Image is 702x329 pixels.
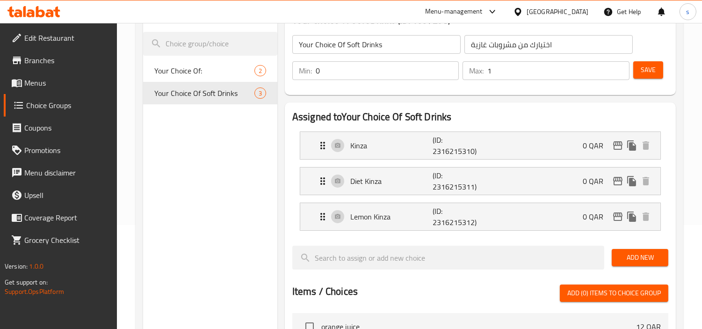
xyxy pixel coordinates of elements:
[24,167,110,178] span: Menu disclaimer
[143,59,277,82] div: Your Choice Of:2
[24,234,110,246] span: Grocery Checklist
[4,229,117,251] a: Grocery Checklist
[611,139,625,153] button: edit
[583,211,611,222] p: 0 QAR
[4,161,117,184] a: Menu disclaimer
[300,132,660,159] div: Expand
[29,260,43,272] span: 1.0.0
[292,246,604,270] input: search
[24,77,110,88] span: Menus
[4,49,117,72] a: Branches
[583,175,611,187] p: 0 QAR
[433,170,488,192] p: (ID: 2316215311)
[619,252,661,263] span: Add New
[143,82,277,104] div: Your Choice Of Soft Drinks3
[639,174,653,188] button: delete
[300,203,660,230] div: Expand
[24,145,110,156] span: Promotions
[292,199,668,234] li: Expand
[567,287,661,299] span: Add (0) items to choice group
[24,190,110,201] span: Upsell
[300,168,660,195] div: Expand
[24,212,110,223] span: Coverage Report
[4,72,117,94] a: Menus
[4,139,117,161] a: Promotions
[4,206,117,229] a: Coverage Report
[433,205,488,228] p: (ID: 2316215312)
[299,65,312,76] p: Min:
[292,128,668,163] li: Expand
[151,9,210,23] h2: Choice Groups
[292,285,358,299] h2: Items / Choices
[469,65,484,76] p: Max:
[5,260,28,272] span: Version:
[625,210,639,224] button: duplicate
[254,65,266,76] div: Choices
[625,174,639,188] button: duplicate
[433,134,488,157] p: (ID: 2316215310)
[425,6,483,17] div: Menu-management
[4,27,117,49] a: Edit Restaurant
[5,285,64,298] a: Support.OpsPlatform
[26,100,110,111] span: Choice Groups
[527,7,588,17] div: [GEOGRAPHIC_DATA]
[24,32,110,44] span: Edit Restaurant
[611,174,625,188] button: edit
[641,64,656,76] span: Save
[254,88,266,99] div: Choices
[350,175,433,187] p: Diet Kinza
[633,61,663,79] button: Save
[292,13,668,28] h3: Your Choice Of Soft Drinks (ID: 1037298)
[350,211,433,222] p: Lemon Kinza
[255,66,266,75] span: 2
[5,276,48,288] span: Get support on:
[639,210,653,224] button: delete
[611,210,625,224] button: edit
[625,139,639,153] button: duplicate
[154,65,254,76] span: Your Choice Of:
[4,184,117,206] a: Upsell
[143,32,277,56] input: search
[24,55,110,66] span: Branches
[255,89,266,98] span: 3
[4,94,117,117] a: Choice Groups
[612,249,668,266] button: Add New
[292,163,668,199] li: Expand
[686,7,689,17] span: s
[583,140,611,151] p: 0 QAR
[4,117,117,139] a: Coupons
[292,110,668,124] h2: Assigned to Your Choice Of Soft Drinks
[350,140,433,151] p: Kinza
[154,88,254,99] span: Your Choice Of Soft Drinks
[24,122,110,133] span: Coupons
[560,285,668,302] button: Add (0) items to choice group
[639,139,653,153] button: delete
